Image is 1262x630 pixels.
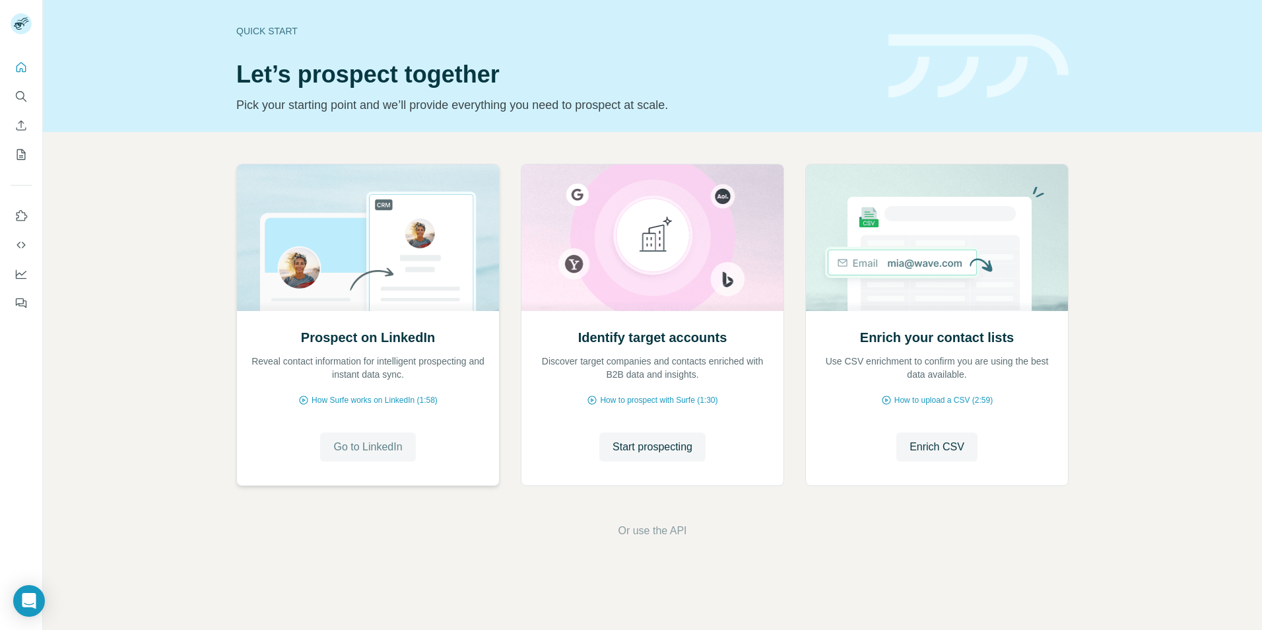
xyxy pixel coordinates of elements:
[11,291,32,315] button: Feedback
[11,55,32,79] button: Quick start
[521,164,784,311] img: Identify target accounts
[11,114,32,137] button: Enrich CSV
[236,61,873,88] h1: Let’s prospect together
[618,523,686,539] button: Or use the API
[13,585,45,617] div: Open Intercom Messenger
[613,439,692,455] span: Start prospecting
[301,328,435,347] h2: Prospect on LinkedIn
[333,439,402,455] span: Go to LinkedIn
[11,262,32,286] button: Dashboard
[599,433,706,462] button: Start prospecting
[250,355,486,381] p: Reveal contact information for intelligent prospecting and instant data sync.
[910,439,964,455] span: Enrich CSV
[888,34,1069,98] img: banner
[535,355,770,381] p: Discover target companies and contacts enriched with B2B data and insights.
[819,355,1055,381] p: Use CSV enrichment to confirm you are using the best data available.
[11,85,32,108] button: Search
[320,433,415,462] button: Go to LinkedIn
[896,433,978,462] button: Enrich CSV
[860,328,1014,347] h2: Enrich your contact lists
[11,204,32,228] button: Use Surfe on LinkedIn
[312,394,438,406] span: How Surfe works on LinkedIn (1:58)
[236,96,873,114] p: Pick your starting point and we’ll provide everything you need to prospect at scale.
[894,394,993,406] span: How to upload a CSV (2:59)
[578,328,727,347] h2: Identify target accounts
[11,233,32,257] button: Use Surfe API
[236,24,873,38] div: Quick start
[805,164,1069,311] img: Enrich your contact lists
[600,394,717,406] span: How to prospect with Surfe (1:30)
[236,164,500,311] img: Prospect on LinkedIn
[11,143,32,166] button: My lists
